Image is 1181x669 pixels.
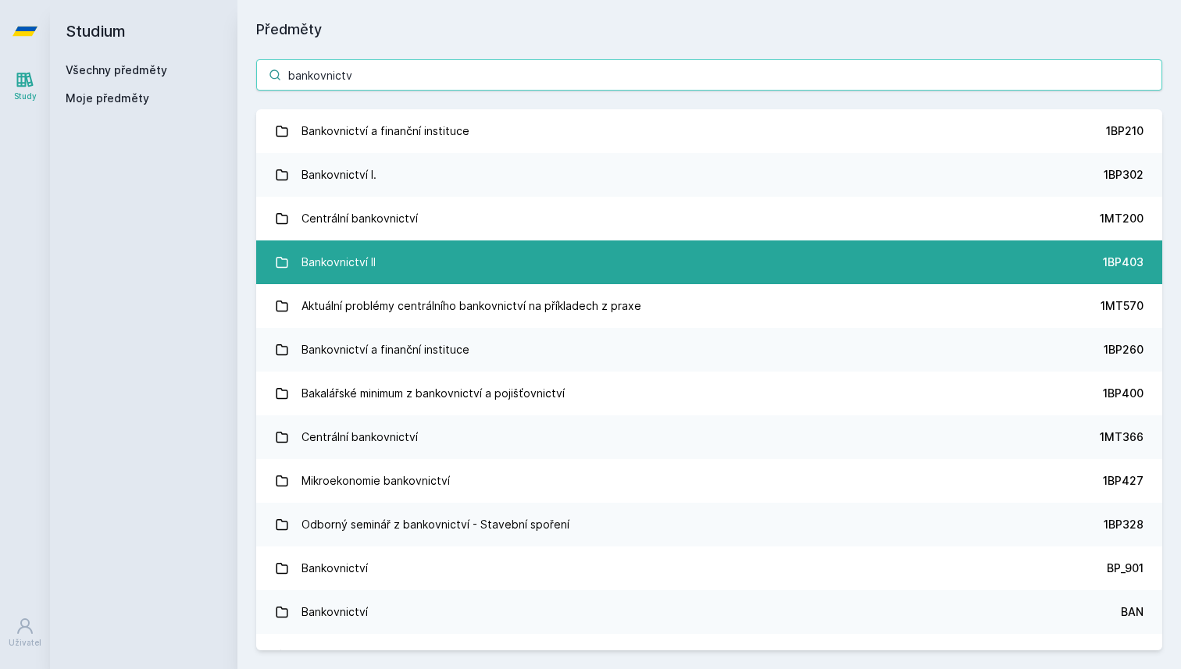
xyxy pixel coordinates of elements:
div: Odborný seminář z bankovnictví - Stavební spoření [301,509,569,540]
div: Aktuální problémy centrálního bankovnictví na příkladech z praxe [301,290,641,322]
a: Bankovnictví a finanční instituce 1BP210 [256,109,1162,153]
a: Bankovnictví BAN [256,590,1162,634]
a: Centrální bankovnictví 1MT366 [256,415,1162,459]
div: Bankovnictví [301,553,368,584]
div: 1BP302 [1104,167,1144,183]
h1: Předměty [256,19,1162,41]
div: 1BP403 [1103,254,1144,270]
div: 1BP260 [1104,342,1144,358]
div: Bankovnictví a finanční instituce [301,116,469,147]
a: Centrální bankovnictví 1MT200 [256,197,1162,240]
a: Bakalářské minimum z bankovnictví a pojišťovnictví 1BP400 [256,372,1162,415]
input: Název nebo ident předmětu… [256,59,1162,91]
div: Study [14,91,37,102]
div: Centrální bankovnictví [301,422,418,453]
a: Aktuální problémy centrálního bankovnictví na příkladech z praxe 1MT570 [256,284,1162,328]
a: Bankovnictví a finanční instituce 1BP260 [256,328,1162,372]
a: Mikroekonomie bankovnictví 1BP427 [256,459,1162,503]
a: Bankovnictví BP_901 [256,546,1162,590]
div: FI2_8 [1116,648,1144,664]
div: Bankovnictví a finanční instituce [301,334,469,365]
div: Mikroekonomie bankovnictví [301,465,450,496]
div: 1BP328 [1104,517,1144,532]
div: 1MT570 [1101,298,1144,314]
a: Všechny předměty [66,63,167,77]
div: 1BP427 [1103,473,1144,489]
a: Uživatel [3,609,47,657]
div: 1MT200 [1100,211,1144,226]
a: Odborný seminář z bankovnictví - Stavební spoření 1BP328 [256,503,1162,546]
div: Centrální bankovnictví [301,203,418,234]
div: BP_901 [1107,560,1144,576]
div: 1MT366 [1100,429,1144,445]
div: Bankovnictví I. [301,159,376,190]
div: 1BP210 [1106,123,1144,139]
div: Uživatel [9,637,41,649]
span: Moje předměty [66,91,149,106]
div: Bankovnictví II [301,247,376,278]
div: Bakalářské minimum z bankovnictví a pojišťovnictví [301,378,565,409]
a: Bankovnictví I. 1BP302 [256,153,1162,197]
div: BAN [1121,604,1144,620]
a: Study [3,62,47,110]
div: 1BP400 [1103,386,1144,401]
a: Bankovnictví II 1BP403 [256,240,1162,284]
div: Bankovnictví [301,596,368,628]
